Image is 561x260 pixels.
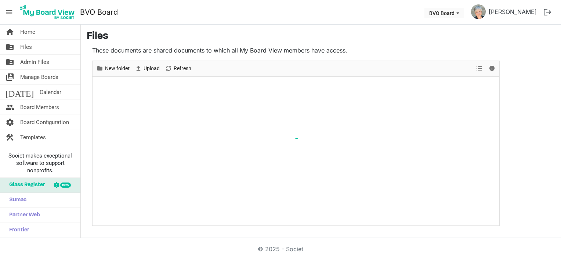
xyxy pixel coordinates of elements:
button: BVO Board dropdownbutton [424,8,464,18]
span: folder_shared [6,40,14,54]
span: home [6,25,14,39]
span: Frontier [6,223,29,238]
span: Calendar [40,85,61,100]
span: Glass Register [6,178,45,192]
span: people [6,100,14,115]
img: My Board View Logo [18,3,77,21]
a: [PERSON_NAME] [486,4,540,19]
span: Admin Files [20,55,49,69]
span: Home [20,25,35,39]
a: © 2025 - Societ [258,245,303,253]
img: PyyS3O9hLMNWy5sfr9llzGd1zSo7ugH3aP_66mAqqOBuUsvSKLf-rP3SwHHrcKyCj7ldBY4ygcQ7lV8oQjcMMA_thumb.png [471,4,486,19]
span: [DATE] [6,85,34,100]
span: switch_account [6,70,14,84]
span: construction [6,130,14,145]
h3: Files [87,30,555,43]
span: Board Members [20,100,59,115]
a: BVO Board [80,5,118,19]
span: Manage Boards [20,70,58,84]
span: Templates [20,130,46,145]
span: settings [6,115,14,130]
a: My Board View Logo [18,3,80,21]
span: menu [2,5,16,19]
span: Societ makes exceptional software to support nonprofits. [3,152,77,174]
span: Sumac [6,193,26,207]
span: Files [20,40,32,54]
span: Partner Web [6,208,40,223]
p: These documents are shared documents to which all My Board View members have access. [92,46,500,55]
button: logout [540,4,555,20]
span: folder_shared [6,55,14,69]
span: Board Configuration [20,115,69,130]
div: new [60,183,71,188]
